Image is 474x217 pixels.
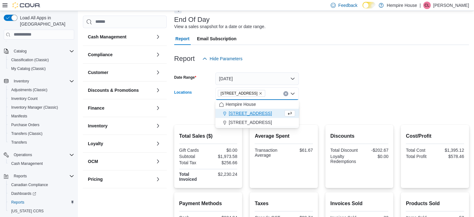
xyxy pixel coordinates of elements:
span: Inventory [11,77,74,85]
div: Subtotal [179,154,207,159]
h3: Pricing [88,176,103,182]
h2: Taxes [255,200,313,207]
span: Purchase Orders [11,122,40,127]
span: Canadian Compliance [11,182,48,187]
span: [STREET_ADDRESS] [221,90,258,96]
button: Clear input [283,91,288,96]
button: Reports [6,198,77,207]
a: Transfers (Classic) [9,130,45,137]
button: Cash Management [88,34,153,40]
span: Reports [11,200,24,205]
div: $61.67 [285,148,313,153]
button: Inventory Count [6,94,77,103]
button: Catalog [1,47,77,56]
span: Classification (Classic) [11,57,49,62]
div: $2,230.24 [209,172,237,177]
h3: Loyalty [88,141,103,147]
span: Washington CCRS [9,207,74,215]
div: $578.46 [436,154,464,159]
button: Loyalty [154,140,162,147]
span: Hempire House [226,101,256,107]
div: Total Cost [406,148,433,153]
h2: Total Sales ($) [179,132,237,140]
span: Manifests [9,112,74,120]
button: Reports [1,172,77,180]
button: Customer [88,69,153,76]
button: Inventory [88,123,153,129]
span: Hide Parameters [210,56,242,62]
span: [US_STATE] CCRS [11,209,44,214]
span: Cash Management [11,161,43,166]
button: Manifests [6,112,77,121]
h3: Inventory [88,123,108,129]
div: $0.00 [361,154,388,159]
input: Dark Mode [362,2,376,8]
span: [STREET_ADDRESS] [229,110,272,116]
h2: Cost/Profit [406,132,464,140]
span: Classification (Classic) [9,56,74,64]
a: Cash Management [9,160,45,167]
div: Chris Lochan [423,2,431,9]
button: Customer [154,69,162,76]
button: Finance [154,104,162,112]
a: [US_STATE] CCRS [9,207,46,215]
a: Inventory Count [9,95,40,102]
button: Loyalty [88,141,153,147]
button: Pricing [88,176,153,182]
a: My Catalog (Classic) [9,65,48,72]
span: Operations [14,152,32,157]
button: Classification (Classic) [6,56,77,64]
span: Dashboards [11,191,36,196]
a: Classification (Classic) [9,56,51,64]
span: Dashboards [9,190,74,197]
span: Inventory Manager (Classic) [11,105,58,110]
div: Total Discount [330,148,358,153]
h3: Finance [88,105,104,111]
span: Cash Management [9,160,74,167]
span: Catalog [14,49,26,54]
button: Close list of options [290,91,295,96]
a: Adjustments (Classic) [9,86,50,94]
span: Operations [11,151,74,159]
span: 18 Mill Street West [218,90,266,97]
span: Inventory Count [9,95,74,102]
div: Choose from the following options [215,100,299,127]
span: My Catalog (Classic) [11,66,46,71]
span: Purchase Orders [9,121,74,129]
p: Hempire House [387,2,417,9]
div: Gift Cards [179,148,207,153]
h3: Compliance [88,52,113,58]
span: Load All Apps in [GEOGRAPHIC_DATA] [17,15,74,27]
button: My Catalog (Classic) [6,64,77,73]
button: Finance [88,105,153,111]
h2: Discounts [330,132,389,140]
a: Manifests [9,112,30,120]
strong: Total Invoiced [179,172,197,182]
button: [STREET_ADDRESS] [215,118,299,127]
h2: Products Sold [406,200,464,207]
span: CL [424,2,429,9]
h3: Customer [88,69,108,76]
span: Feedback [338,2,357,8]
span: [STREET_ADDRESS] [229,119,272,126]
h2: Average Spent [255,132,313,140]
button: Inventory Manager (Classic) [6,103,77,112]
span: Transfers (Classic) [9,130,74,137]
span: My Catalog (Classic) [9,65,74,72]
span: Reports [9,199,74,206]
button: [US_STATE] CCRS [6,207,77,215]
p: | [419,2,421,9]
span: Email Subscription [197,32,237,45]
div: $1,973.58 [209,154,237,159]
img: Cova [12,2,41,8]
span: Transfers [11,140,27,145]
button: Transfers (Classic) [6,129,77,138]
button: Reports [11,172,29,180]
p: [PERSON_NAME] [433,2,469,9]
a: Inventory Manager (Classic) [9,104,60,111]
a: Transfers [9,139,29,146]
button: Inventory [11,77,31,85]
button: Hempire House [215,100,299,109]
button: Transfers [6,138,77,147]
button: OCM [88,158,153,165]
